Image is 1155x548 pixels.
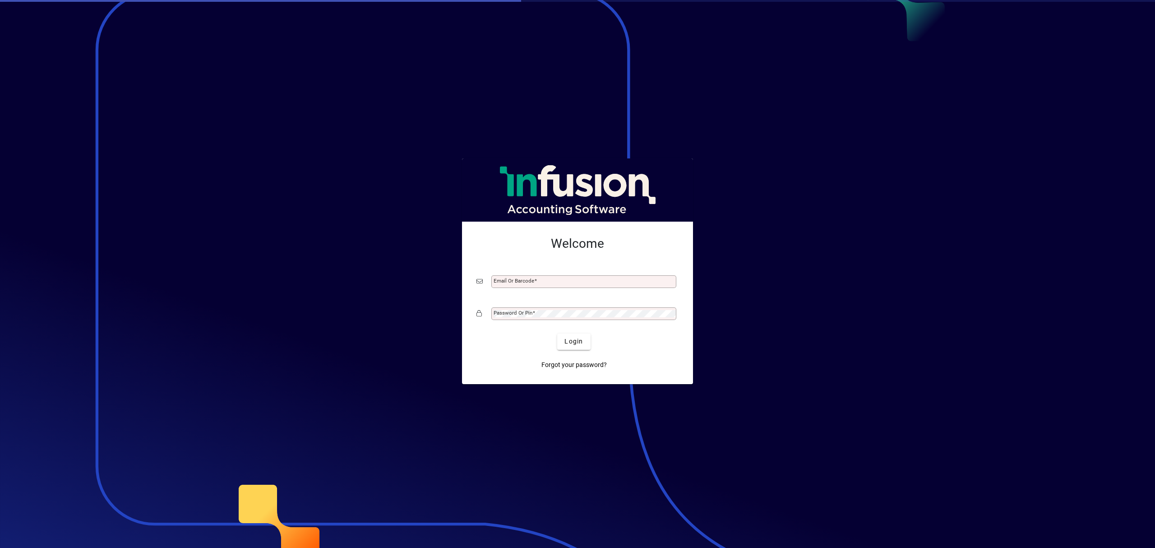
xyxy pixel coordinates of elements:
[541,360,607,370] span: Forgot your password?
[538,357,610,373] a: Forgot your password?
[494,278,534,284] mat-label: Email or Barcode
[494,310,532,316] mat-label: Password or Pin
[564,337,583,346] span: Login
[557,334,590,350] button: Login
[476,236,679,251] h2: Welcome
